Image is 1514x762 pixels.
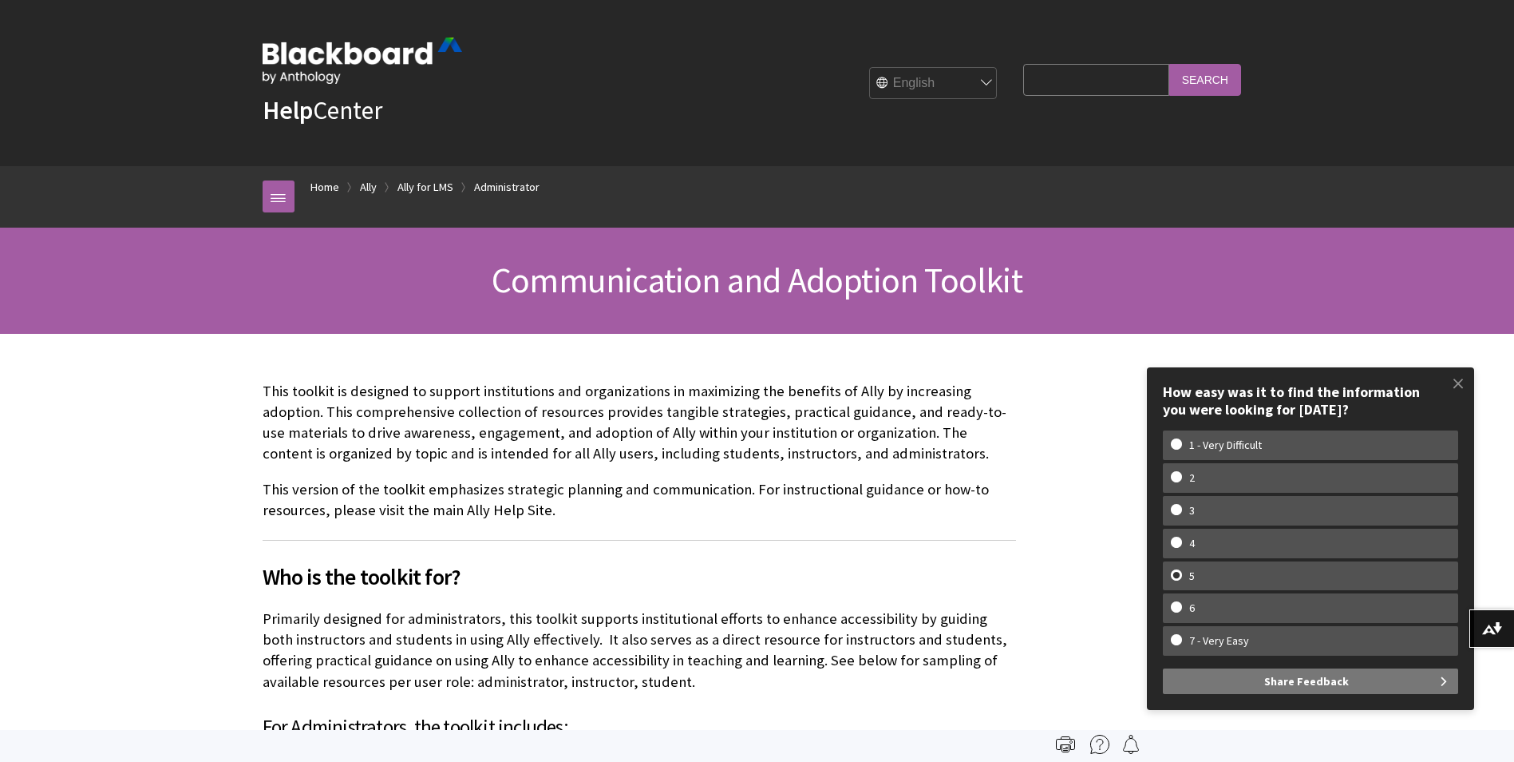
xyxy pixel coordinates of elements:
[474,177,540,197] a: Administrator
[1171,439,1280,452] w-span: 1 - Very Difficult
[1169,64,1241,95] input: Search
[1171,471,1213,485] w-span: 2
[397,177,453,197] a: Ally for LMS
[1090,735,1109,754] img: More help
[492,258,1022,302] span: Communication and Adoption Toolkit
[310,177,339,197] a: Home
[1163,669,1458,694] button: Share Feedback
[1171,504,1213,518] w-span: 3
[263,479,1016,521] p: This version of the toolkit emphasizes strategic planning and communication. For instructional gu...
[1171,537,1213,550] w-span: 4
[1264,669,1349,694] span: Share Feedback
[263,560,1016,593] span: Who is the toolkit for?
[1121,735,1140,754] img: Follow this page
[263,94,382,126] a: HelpCenter
[1171,634,1267,648] w-span: 7 - Very Easy
[263,712,1016,743] h3: For Administrators, the toolkit includes:
[263,38,462,84] img: Blackboard by Anthology
[1171,601,1213,615] w-span: 6
[263,381,1016,465] p: This toolkit is designed to support institutions and organizations in maximizing the benefits of ...
[360,177,377,197] a: Ally
[263,609,1016,693] p: Primarily designed for administrators, this toolkit supports institutional efforts to enhance acc...
[1056,735,1075,754] img: Print
[263,94,313,126] strong: Help
[870,68,998,100] select: Site Language Selector
[1171,570,1213,583] w-span: 5
[1163,383,1458,418] div: How easy was it to find the information you were looking for [DATE]?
